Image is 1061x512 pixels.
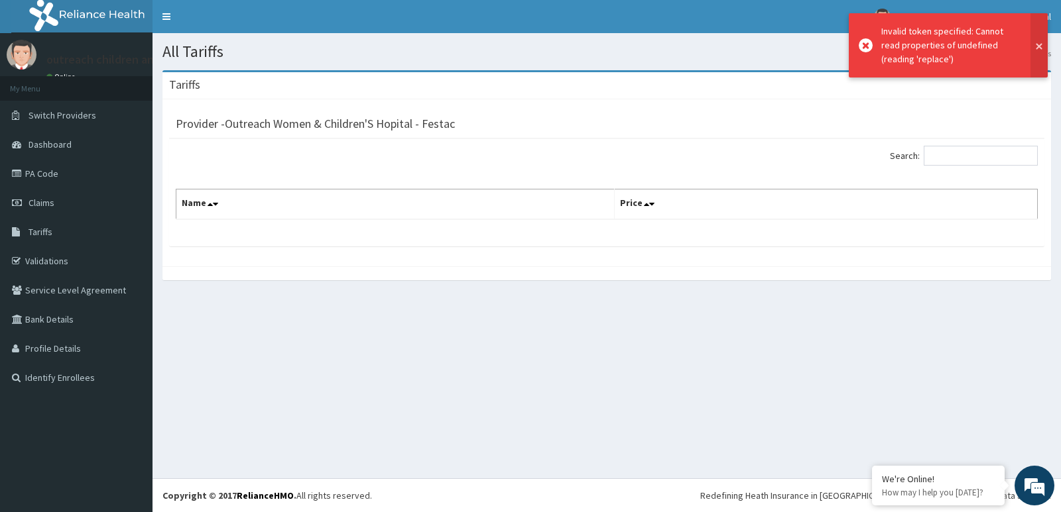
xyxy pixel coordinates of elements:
[176,189,615,220] th: Name
[162,489,296,501] strong: Copyright © 2017 .
[890,146,1038,166] label: Search:
[615,189,1038,220] th: Price
[176,118,455,130] h3: Provider - Outreach Women & Children'S Hopital - Festac
[29,197,54,209] span: Claims
[46,72,78,81] a: Online
[874,9,891,25] img: User Image
[29,138,72,150] span: Dashboard
[153,478,1061,512] footer: All rights reserved.
[700,489,1051,502] div: Redefining Heath Insurance in [GEOGRAPHIC_DATA] using Telemedicine and Data Science!
[29,109,96,121] span: Switch Providers
[237,489,294,501] a: RelianceHMO
[881,25,1018,66] div: Invalid token specified: Cannot read properties of undefined (reading 'replace')
[7,40,36,70] img: User Image
[924,146,1038,166] input: Search:
[29,226,52,238] span: Tariffs
[899,11,1051,23] span: outreach children and Women Hospital
[882,487,995,498] p: How may I help you today?
[46,54,248,66] p: outreach children and Women Hospital
[882,473,995,485] div: We're Online!
[169,79,200,91] h3: Tariffs
[162,43,1051,60] h1: All Tariffs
